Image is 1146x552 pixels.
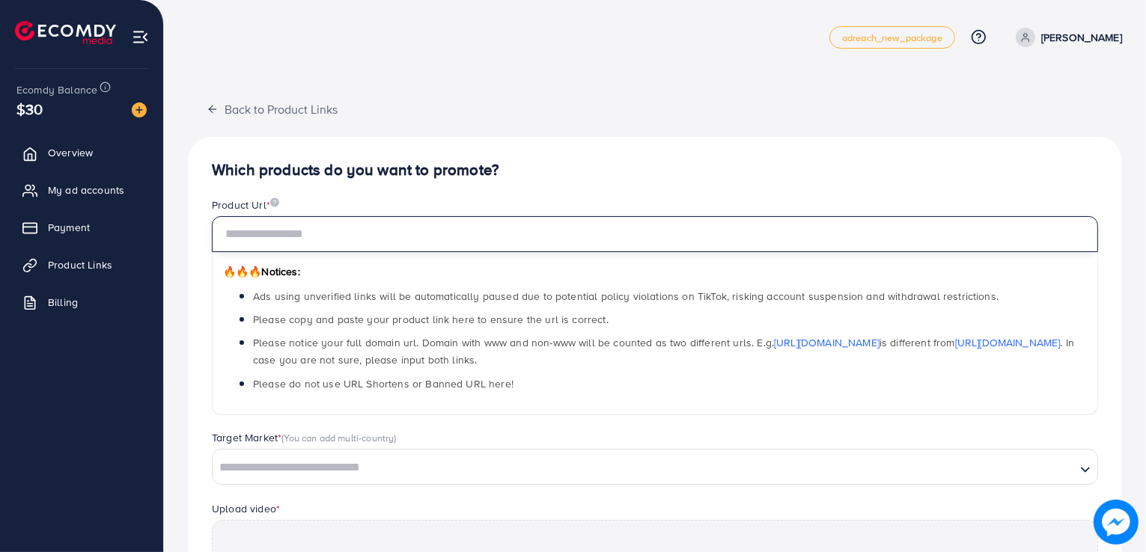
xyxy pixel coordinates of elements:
[48,295,78,310] span: Billing
[188,93,356,125] button: Back to Product Links
[212,449,1098,485] div: Search for option
[212,430,397,445] label: Target Market
[15,21,116,44] img: logo
[1010,28,1122,47] a: [PERSON_NAME]
[11,287,152,317] a: Billing
[223,264,300,279] span: Notices:
[16,82,97,97] span: Ecomdy Balance
[774,335,880,350] a: [URL][DOMAIN_NAME]
[11,175,152,205] a: My ad accounts
[48,220,90,235] span: Payment
[11,250,152,280] a: Product Links
[212,161,1098,180] h4: Which products do you want to promote?
[16,98,43,120] span: $30
[48,257,112,272] span: Product Links
[212,501,280,516] label: Upload video
[48,145,93,160] span: Overview
[48,183,124,197] span: My ad accounts
[270,197,279,207] img: image
[253,312,609,327] span: Please copy and paste your product link here to ensure the url is correct.
[253,376,513,391] span: Please do not use URL Shortens or Banned URL here!
[132,28,149,46] img: menu
[1094,500,1139,545] img: image
[214,456,1074,479] input: Search for option
[253,335,1074,367] span: Please notice your full domain url. Domain with www and non-www will be counted as two different ...
[132,102,147,117] img: image
[1041,28,1122,46] p: [PERSON_NAME]
[11,212,152,242] a: Payment
[281,431,396,444] span: (You can add multi-country)
[212,197,279,212] label: Product Url
[11,138,152,168] a: Overview
[253,289,999,304] span: Ads using unverified links will be automatically paused due to potential policy violations on Tik...
[829,26,955,49] a: adreach_new_package
[842,33,942,43] span: adreach_new_package
[223,264,261,279] span: 🔥🔥🔥
[955,335,1061,350] a: [URL][DOMAIN_NAME]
